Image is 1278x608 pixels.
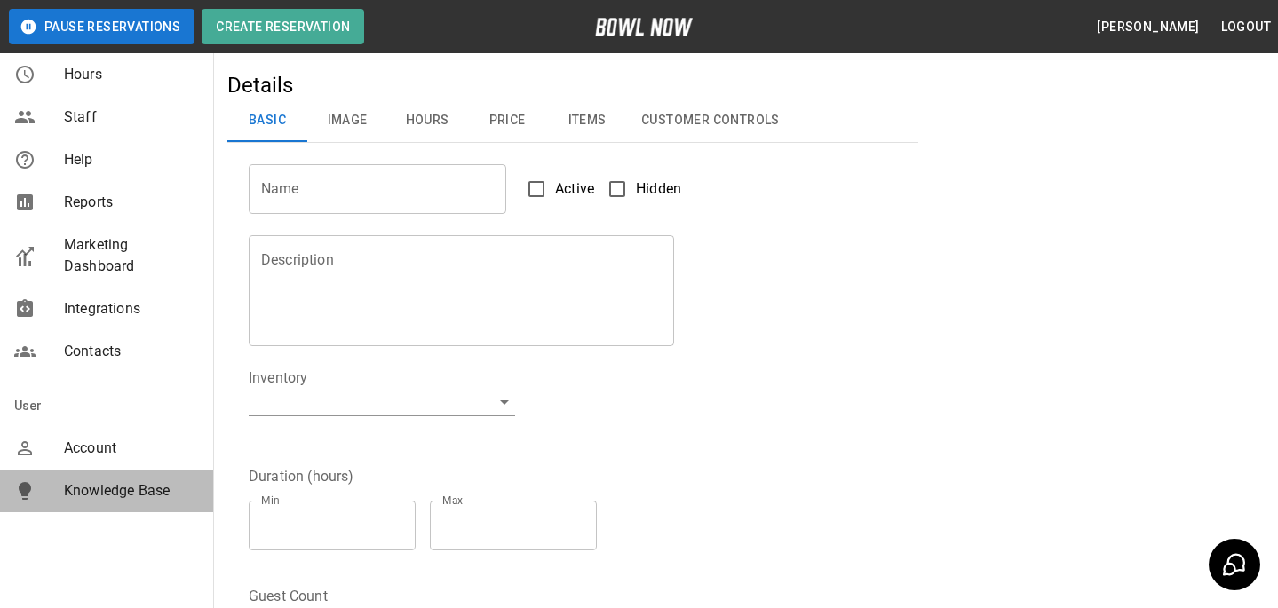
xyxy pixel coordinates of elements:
button: Image [307,99,387,142]
legend: Inventory [249,367,307,388]
span: Contacts [64,341,199,362]
span: Marketing Dashboard [64,234,199,277]
label: Hidden products will not be visible to customers. You can still create and use them for bookings. [599,170,681,208]
span: Knowledge Base [64,480,199,501]
button: Pause Reservations [9,9,194,44]
button: Price [467,99,547,142]
span: Help [64,149,199,170]
span: Active [555,178,594,200]
button: Logout [1214,11,1278,43]
legend: Duration (hours) [249,466,353,486]
div: basic tabs example [227,99,918,142]
span: Account [64,438,199,459]
legend: Guest Count [249,586,328,606]
button: Items [547,99,627,142]
button: Customer Controls [627,99,794,142]
span: Staff [64,107,199,128]
button: [PERSON_NAME] [1090,11,1206,43]
span: Integrations [64,298,199,320]
button: Basic [227,99,307,142]
span: Reports [64,192,199,213]
img: logo [595,18,693,36]
span: Hours [64,64,199,85]
span: Hidden [636,178,681,200]
button: Hours [387,99,467,142]
button: Create Reservation [202,9,364,44]
h5: Details [227,71,918,99]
